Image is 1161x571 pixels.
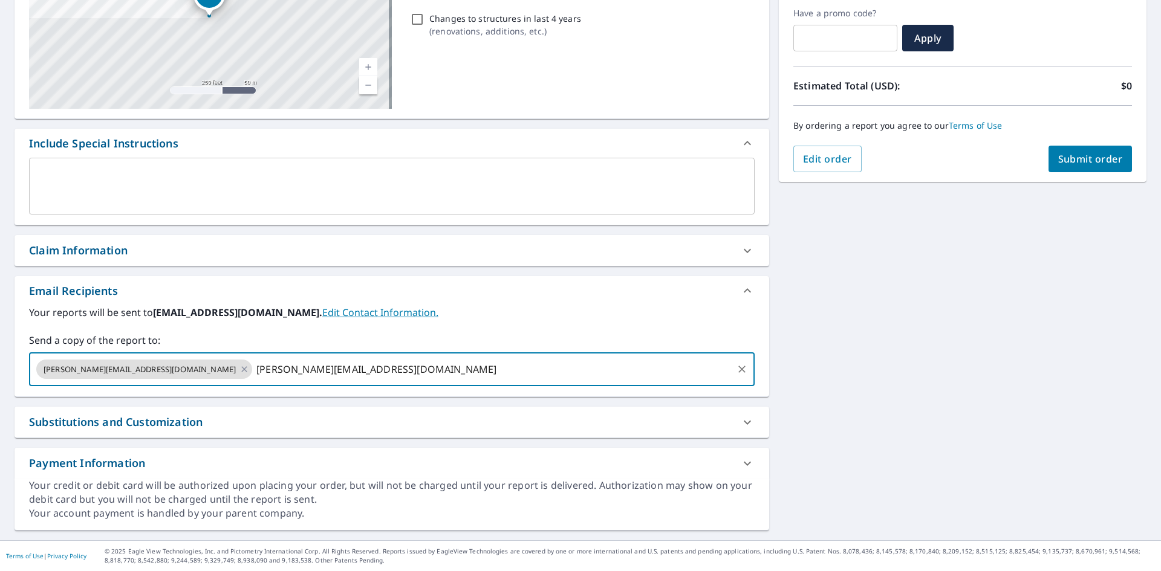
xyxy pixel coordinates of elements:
[105,547,1155,565] p: © 2025 Eagle View Technologies, Inc. and Pictometry International Corp. All Rights Reserved. Repo...
[15,448,769,479] div: Payment Information
[1121,79,1132,93] p: $0
[29,242,128,259] div: Claim Information
[793,79,963,93] p: Estimated Total (USD):
[29,283,118,299] div: Email Recipients
[15,276,769,305] div: Email Recipients
[733,361,750,378] button: Clear
[29,305,755,320] label: Your reports will be sent to
[15,235,769,266] div: Claim Information
[15,129,769,158] div: Include Special Instructions
[359,58,377,76] a: Current Level 17, Zoom In
[29,455,145,471] div: Payment Information
[1058,152,1123,166] span: Submit order
[793,8,897,19] label: Have a promo code?
[359,76,377,94] a: Current Level 17, Zoom Out
[902,25,954,51] button: Apply
[429,12,581,25] p: Changes to structures in last 4 years
[29,506,755,520] div: Your account payment is handled by your parent company.
[29,135,178,152] div: Include Special Instructions
[153,306,322,319] b: [EMAIL_ADDRESS][DOMAIN_NAME].
[47,552,86,560] a: Privacy Policy
[36,360,252,379] div: [PERSON_NAME][EMAIL_ADDRESS][DOMAIN_NAME]
[29,414,203,430] div: Substitutions and Customization
[429,25,581,37] p: ( renovations, additions, etc. )
[1049,146,1133,172] button: Submit order
[29,479,755,506] div: Your credit or debit card will be authorized upon placing your order, but will not be charged unt...
[6,552,86,560] p: |
[803,152,852,166] span: Edit order
[793,120,1132,131] p: By ordering a report you agree to our
[912,31,944,45] span: Apply
[29,333,755,347] label: Send a copy of the report to:
[15,407,769,437] div: Substitutions and Customization
[793,146,862,172] button: Edit order
[6,552,44,560] a: Terms of Use
[949,120,1003,131] a: Terms of Use
[36,364,243,375] span: [PERSON_NAME][EMAIL_ADDRESS][DOMAIN_NAME]
[322,306,438,319] a: EditContactInfo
